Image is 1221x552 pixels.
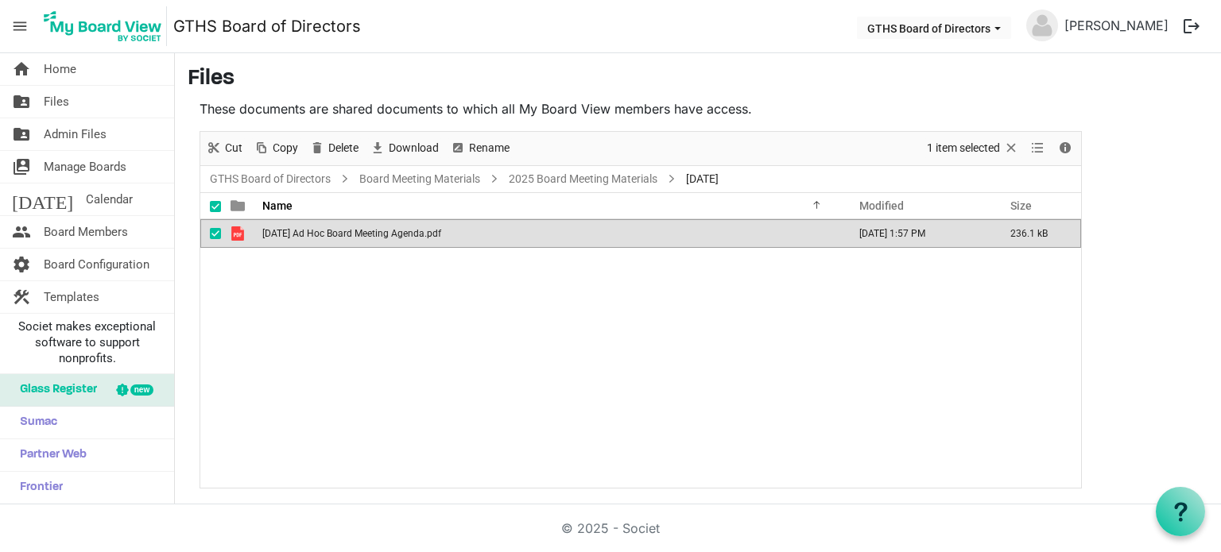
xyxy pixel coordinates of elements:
[188,66,1208,93] h3: Files
[200,99,1082,118] p: These documents are shared documents to which all My Board View members have access.
[251,138,301,158] button: Copy
[271,138,300,158] span: Copy
[1025,132,1052,165] div: View
[221,219,258,248] td: is template cell column header type
[12,216,31,248] span: people
[12,53,31,85] span: home
[1175,10,1208,43] button: logout
[44,118,107,150] span: Admin Files
[173,10,361,42] a: GTHS Board of Directors
[207,169,334,189] a: GTHS Board of Directors
[44,216,128,248] span: Board Members
[12,151,31,183] span: switch_account
[467,138,511,158] span: Rename
[994,219,1081,248] td: 236.1 kB is template cell column header Size
[223,138,244,158] span: Cut
[12,86,31,118] span: folder_shared
[12,407,57,438] span: Sumac
[12,472,63,504] span: Frontier
[44,151,126,183] span: Manage Boards
[843,219,994,248] td: September 08, 2025 1:57 PM column header Modified
[5,11,35,41] span: menu
[200,132,248,165] div: Cut
[86,183,133,215] span: Calendar
[44,86,69,118] span: Files
[364,132,444,165] div: Download
[39,6,167,46] img: My Board View Logo
[356,169,483,189] a: Board Meeting Materials
[448,138,513,158] button: Rename
[921,132,1025,165] div: Clear selection
[200,219,221,248] td: checkbox
[1058,10,1175,41] a: [PERSON_NAME]
[1010,199,1032,212] span: Size
[262,199,293,212] span: Name
[327,138,360,158] span: Delete
[39,6,173,46] a: My Board View Logo
[130,384,153,396] div: new
[367,138,442,158] button: Download
[12,439,87,471] span: Partner Web
[12,281,31,313] span: construction
[387,138,440,158] span: Download
[857,17,1011,39] button: GTHS Board of Directors dropdownbutton
[506,169,661,189] a: 2025 Board Meeting Materials
[7,318,167,366] span: Societ makes exceptional software to support nonprofits.
[1055,138,1076,158] button: Details
[12,249,31,280] span: settings
[925,138,1002,158] span: 1 item selected
[561,520,660,536] a: © 2025 - Societ
[444,132,515,165] div: Rename
[1028,138,1047,158] button: View dropdownbutton
[44,53,76,85] span: Home
[44,249,149,280] span: Board Configuration
[248,132,304,165] div: Copy
[12,183,73,215] span: [DATE]
[859,199,904,212] span: Modified
[1026,10,1058,41] img: no-profile-picture.svg
[258,219,843,248] td: 2025.09.11 Ad Hoc Board Meeting Agenda.pdf is template cell column header Name
[12,118,31,150] span: folder_shared
[262,228,441,239] span: [DATE] Ad Hoc Board Meeting Agenda.pdf
[924,138,1022,158] button: Selection
[44,281,99,313] span: Templates
[1052,132,1079,165] div: Details
[203,138,246,158] button: Cut
[304,132,364,165] div: Delete
[683,169,722,189] span: [DATE]
[12,374,97,406] span: Glass Register
[307,138,362,158] button: Delete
